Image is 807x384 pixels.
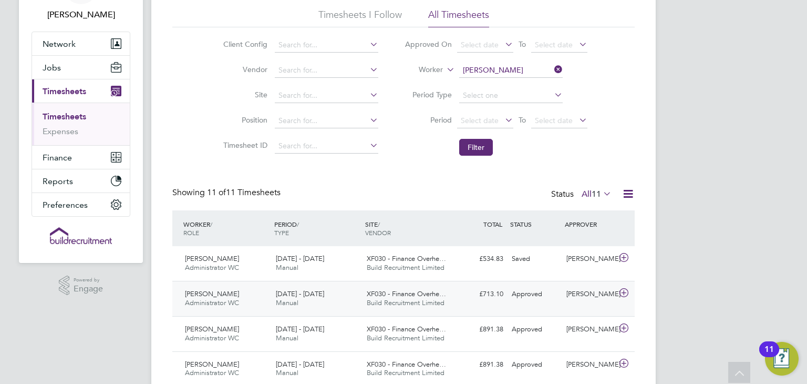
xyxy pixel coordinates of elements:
button: Jobs [32,56,130,79]
label: Period Type [405,90,452,99]
span: 11 of [207,187,226,198]
span: [DATE] - [DATE] [276,360,324,369]
span: Manual [276,263,298,272]
span: ROLE [183,228,199,237]
span: 11 Timesheets [207,187,281,198]
span: Build Recruitment Limited [367,368,444,377]
span: [PERSON_NAME] [185,360,239,369]
div: [PERSON_NAME] [562,356,617,373]
button: Preferences [32,193,130,216]
span: Administrator WC [185,334,239,342]
div: £891.38 [453,356,508,373]
span: / [378,220,380,228]
span: 11 [592,189,601,199]
span: VENDOR [365,228,391,237]
div: PERIOD [272,215,363,242]
span: XF030 - Finance Overhe… [367,254,446,263]
div: Timesheets [32,103,130,145]
span: / [297,220,299,228]
label: Worker [396,65,443,75]
span: Build Recruitment Limited [367,298,444,307]
span: Manual [276,298,298,307]
span: Ryan Smart [32,8,130,21]
span: [DATE] - [DATE] [276,325,324,334]
div: [PERSON_NAME] [562,321,617,338]
span: XF030 - Finance Overhe… [367,289,446,298]
span: Administrator WC [185,368,239,377]
span: Manual [276,368,298,377]
input: Search for... [275,63,378,78]
div: Status [551,187,614,202]
input: Search for... [275,38,378,53]
span: Jobs [43,63,61,73]
div: SITE [363,215,453,242]
span: [PERSON_NAME] [185,325,239,334]
span: Reports [43,176,73,186]
a: Timesheets [43,112,86,122]
span: [PERSON_NAME] [185,289,239,298]
span: Administrator WC [185,298,239,307]
button: Open Resource Center, 11 new notifications [765,342,799,376]
label: Position [220,115,267,125]
span: Select date [461,40,499,49]
input: Search for... [275,88,378,103]
span: To [515,37,529,51]
input: Search for... [275,114,378,128]
a: Go to home page [32,227,130,244]
input: Search for... [275,139,378,154]
div: Showing [172,187,283,198]
span: Timesheets [43,86,86,96]
span: Select date [461,116,499,125]
label: Period [405,115,452,125]
input: Select one [459,88,563,103]
label: Timesheet ID [220,140,267,150]
input: Search for... [459,63,563,78]
span: XF030 - Finance Overhe… [367,325,446,334]
div: Saved [508,250,562,268]
button: Finance [32,146,130,169]
span: TYPE [274,228,289,237]
span: Manual [276,334,298,342]
a: Powered byEngage [59,276,104,296]
button: Network [32,32,130,55]
li: All Timesheets [428,8,489,27]
label: Site [220,90,267,99]
div: [PERSON_NAME] [562,286,617,303]
button: Timesheets [32,79,130,103]
a: Expenses [43,126,78,136]
span: [PERSON_NAME] [185,254,239,263]
span: Powered by [74,276,103,285]
span: [DATE] - [DATE] [276,254,324,263]
div: £891.38 [453,321,508,338]
button: Filter [459,139,493,156]
span: Network [43,39,76,49]
div: Approved [508,286,562,303]
div: [PERSON_NAME] [562,250,617,268]
span: Engage [74,285,103,294]
span: Administrator WC [185,263,239,272]
span: Select date [535,40,573,49]
div: STATUS [508,215,562,234]
label: Vendor [220,65,267,74]
span: / [210,220,212,228]
span: Select date [535,116,573,125]
span: [DATE] - [DATE] [276,289,324,298]
div: £713.10 [453,286,508,303]
span: Finance [43,153,72,163]
span: TOTAL [483,220,502,228]
label: All [582,189,612,199]
span: Build Recruitment Limited [367,263,444,272]
label: Client Config [220,39,267,49]
li: Timesheets I Follow [318,8,402,27]
span: To [515,113,529,127]
div: APPROVER [562,215,617,234]
div: £534.83 [453,250,508,268]
img: buildrec-logo-retina.png [50,227,112,244]
div: WORKER [181,215,272,242]
span: XF030 - Finance Overhe… [367,360,446,369]
div: Approved [508,356,562,373]
button: Reports [32,169,130,193]
div: Approved [508,321,562,338]
div: 11 [764,349,774,363]
label: Approved On [405,39,452,49]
